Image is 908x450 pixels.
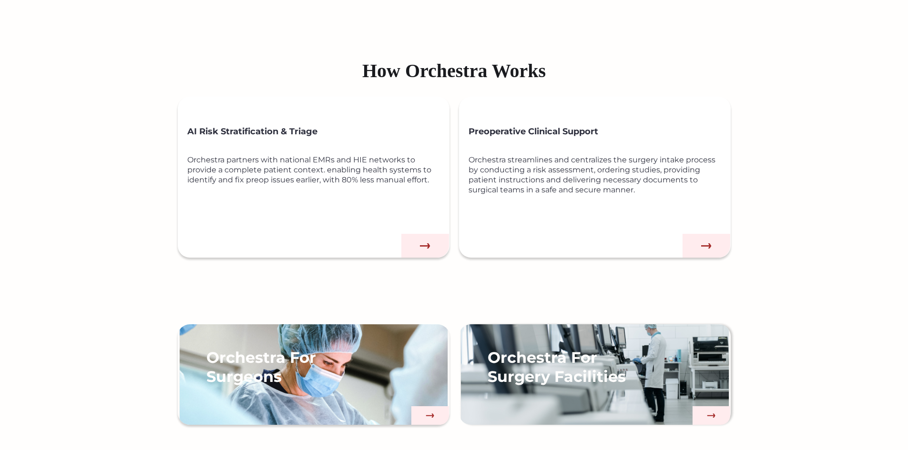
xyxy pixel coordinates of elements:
[206,348,357,386] h3: Orchestra For Surgeons
[459,97,731,258] a: Preoperative Clinical SupportOrchestra streamlines and centralizes the surgery intake process by ...
[469,120,731,142] h3: Preoperative Clinical Support
[469,155,731,226] div: Orchestra streamlines and centralizes the surgery intake process by conducting a risk assessment,...
[488,348,638,386] h3: Orchestra For Surgery Facilities
[178,97,449,258] a: AI Risk Stratification & TriageOrchestra partners with national EMRs and HIE networks to provide ...
[187,120,449,142] h3: AI Risk Stratification & Triage
[187,155,449,226] div: Orchestra partners with national EMRs and HIE networks to provide a complete patient context. ena...
[178,324,449,425] a: Orchestra For Surgeons
[459,324,731,425] a: Orchestra For Surgery Facilities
